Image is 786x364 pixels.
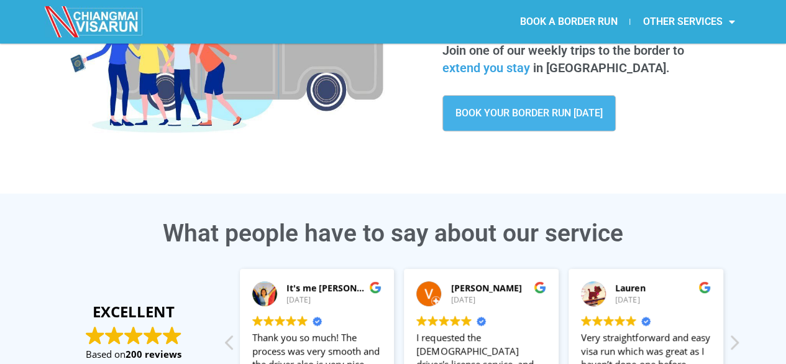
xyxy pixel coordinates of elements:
[252,315,263,326] img: Google
[126,348,181,360] strong: 200 reviews
[603,315,614,326] img: Google
[728,334,740,358] div: Next review
[263,315,274,326] img: Google
[286,315,296,326] img: Google
[144,326,162,345] img: Google
[442,43,684,58] span: Join one of our weekly trips to the border to
[450,282,546,294] div: [PERSON_NAME]
[58,301,210,322] strong: EXCELLENT
[275,315,285,326] img: Google
[252,281,277,306] img: It's me Nona G. profile picture
[439,315,449,326] img: Google
[442,95,616,131] a: BOOK YOUR BORDER RUN [DATE]
[286,282,382,294] div: It's me [PERSON_NAME]
[450,295,546,306] div: [DATE]
[581,315,592,326] img: Google
[581,281,606,306] img: Lauren profile picture
[163,326,181,345] img: Google
[533,60,670,75] span: in [GEOGRAPHIC_DATA].
[626,315,636,326] img: Google
[369,281,382,294] img: Google
[86,348,181,361] span: Based on
[615,295,711,306] div: [DATE]
[416,315,427,326] img: Google
[630,7,747,36] a: OTHER SERVICES
[455,108,603,118] span: BOOK YOUR BORDER RUN [DATE]
[105,326,124,345] img: Google
[224,334,236,358] div: Previous review
[416,281,441,306] img: Victor A profile picture
[461,315,472,326] img: Google
[124,326,143,345] img: Google
[615,282,711,294] div: Lauren
[45,222,741,246] h3: What people have to say about our service
[393,7,747,36] nav: Menu
[297,315,308,326] img: Google
[698,281,711,294] img: Google
[286,295,382,306] div: [DATE]
[615,315,625,326] img: Google
[86,326,104,345] img: Google
[507,7,629,36] a: BOOK A BORDER RUN
[427,315,438,326] img: Google
[450,315,460,326] img: Google
[592,315,603,326] img: Google
[534,281,546,294] img: Google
